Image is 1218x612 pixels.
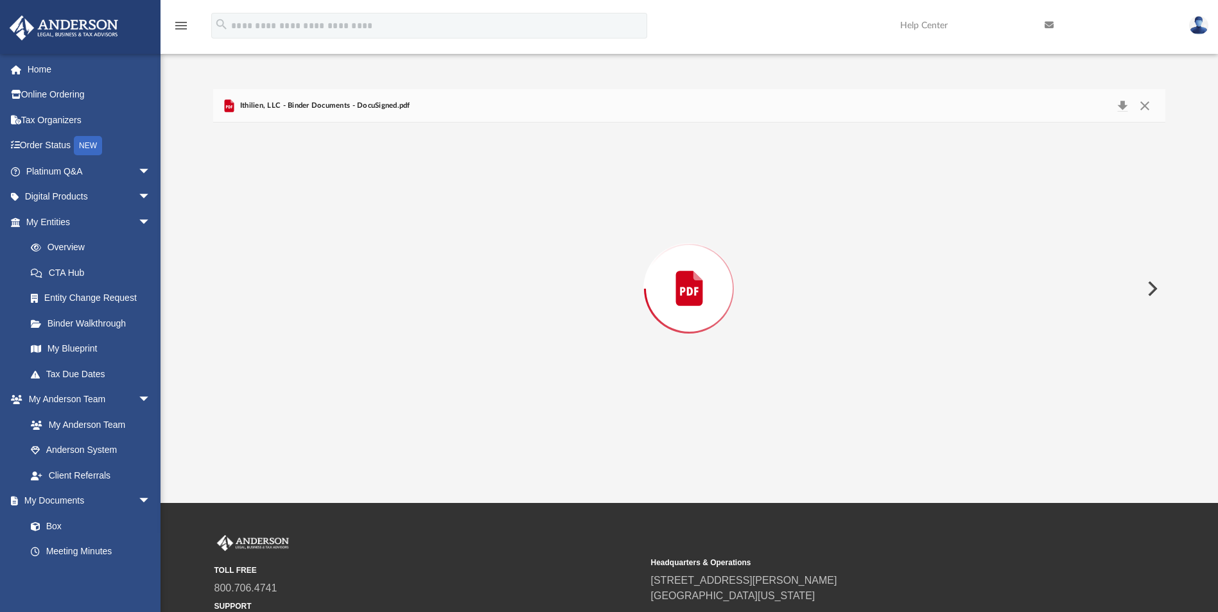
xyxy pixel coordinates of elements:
a: [STREET_ADDRESS][PERSON_NAME] [651,575,837,586]
a: Box [18,513,157,539]
a: My Entitiesarrow_drop_down [9,209,170,235]
a: Digital Productsarrow_drop_down [9,184,170,210]
a: menu [173,24,189,33]
a: CTA Hub [18,260,170,285]
small: SUPPORT [214,600,642,612]
i: menu [173,18,189,33]
button: Download [1111,97,1134,115]
span: arrow_drop_down [138,488,164,514]
button: Next File [1137,271,1165,307]
a: Overview [18,235,170,260]
a: Forms Library [18,564,157,590]
img: Anderson Advisors Platinum Portal [6,15,122,40]
i: search [214,17,229,31]
a: Anderson System [18,438,164,463]
a: Client Referrals [18,463,164,488]
a: Tax Organizers [9,107,170,133]
a: My Anderson Team [18,412,157,438]
div: NEW [74,136,102,155]
a: Online Ordering [9,82,170,108]
span: Ithilien, LLC - Binder Documents - DocuSigned.pdf [237,100,410,112]
a: My Documentsarrow_drop_down [9,488,164,514]
span: arrow_drop_down [138,184,164,210]
a: Order StatusNEW [9,133,170,159]
a: Entity Change Request [18,285,170,311]
a: Binder Walkthrough [18,310,170,336]
a: My Blueprint [18,336,164,362]
span: arrow_drop_down [138,158,164,185]
a: Tax Due Dates [18,361,170,387]
a: Meeting Minutes [18,539,164,565]
a: Home [9,56,170,82]
span: arrow_drop_down [138,387,164,413]
a: 800.706.4741 [214,582,277,593]
span: arrow_drop_down [138,209,164,235]
small: TOLL FREE [214,565,642,576]
a: My Anderson Teamarrow_drop_down [9,387,164,412]
small: Headquarters & Operations [651,557,1079,568]
a: Platinum Q&Aarrow_drop_down [9,158,170,184]
div: Preview [213,89,1165,454]
button: Close [1133,97,1156,115]
a: [GEOGRAPHIC_DATA][US_STATE] [651,590,815,601]
img: User Pic [1189,16,1208,35]
img: Anderson Advisors Platinum Portal [214,535,291,552]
